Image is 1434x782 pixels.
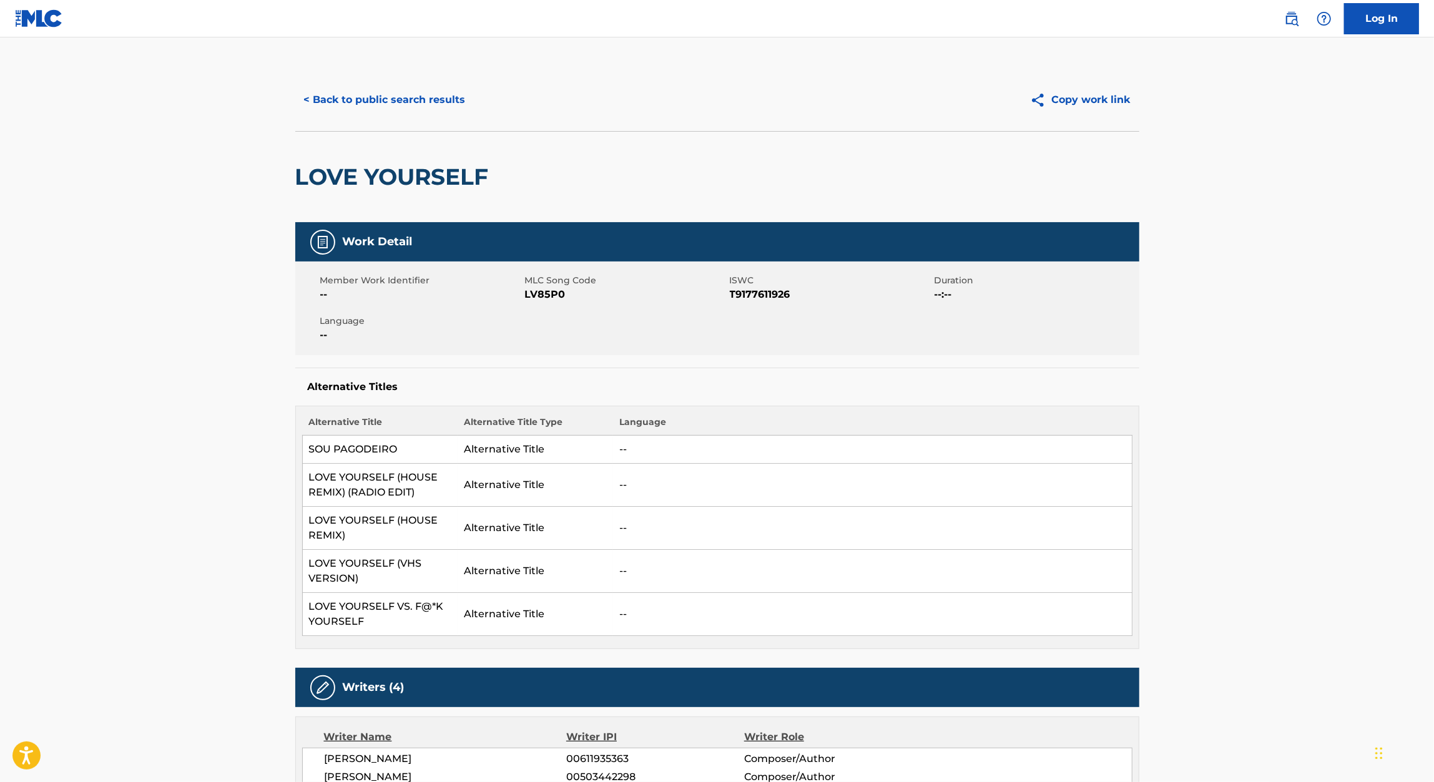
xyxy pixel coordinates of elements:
[566,751,744,766] span: 00611935363
[458,436,613,464] td: Alternative Title
[1021,84,1139,115] button: Copy work link
[343,680,405,695] h5: Writers (4)
[1284,11,1299,26] img: search
[744,751,906,766] span: Composer/Author
[302,416,458,436] th: Alternative Title
[458,464,613,507] td: Alternative Title
[458,550,613,593] td: Alternative Title
[458,416,613,436] th: Alternative Title Type
[320,274,522,287] span: Member Work Identifier
[315,680,330,695] img: Writers
[744,730,906,745] div: Writer Role
[320,287,522,302] span: --
[730,274,931,287] span: ISWC
[613,436,1132,464] td: --
[302,593,458,636] td: LOVE YOURSELF VS. F@*K YOURSELF
[525,274,727,287] span: MLC Song Code
[1317,11,1332,26] img: help
[1375,735,1383,772] div: Drag
[1030,92,1052,108] img: Copy work link
[302,436,458,464] td: SOU PAGODEIRO
[613,464,1132,507] td: --
[1312,6,1337,31] div: Help
[343,235,413,249] h5: Work Detail
[302,507,458,550] td: LOVE YOURSELF (HOUSE REMIX)
[566,730,744,745] div: Writer IPI
[525,287,727,302] span: LV85P0
[302,550,458,593] td: LOVE YOURSELF (VHS VERSION)
[613,507,1132,550] td: --
[458,593,613,636] td: Alternative Title
[1279,6,1304,31] a: Public Search
[302,464,458,507] td: LOVE YOURSELF (HOUSE REMIX) (RADIO EDIT)
[1344,3,1419,34] a: Log In
[295,84,474,115] button: < Back to public search results
[1372,722,1434,782] iframe: Chat Widget
[295,163,495,191] h2: LOVE YOURSELF
[730,287,931,302] span: T9177611926
[935,274,1136,287] span: Duration
[320,315,522,328] span: Language
[613,550,1132,593] td: --
[325,751,567,766] span: [PERSON_NAME]
[613,593,1132,636] td: --
[308,381,1127,393] h5: Alternative Titles
[15,9,63,27] img: MLC Logo
[613,416,1132,436] th: Language
[458,507,613,550] td: Alternative Title
[320,328,522,343] span: --
[315,235,330,250] img: Work Detail
[935,287,1136,302] span: --:--
[324,730,567,745] div: Writer Name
